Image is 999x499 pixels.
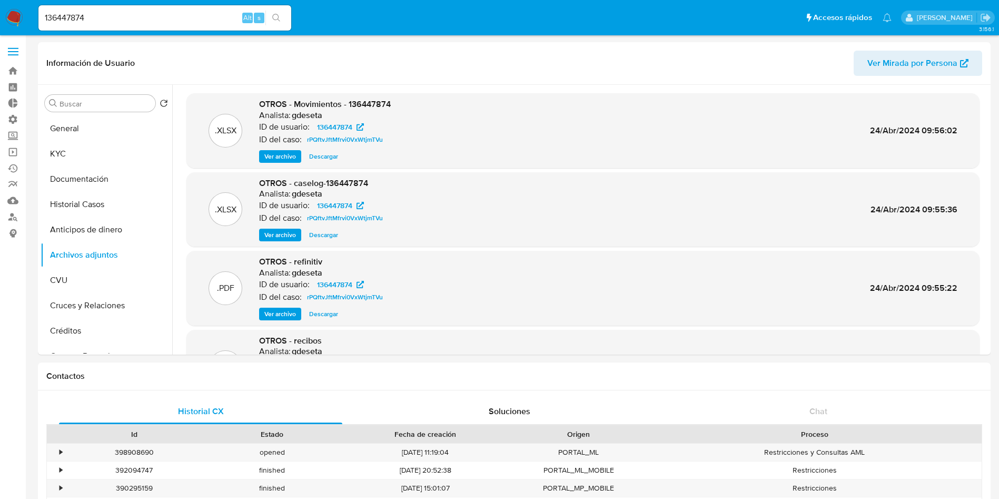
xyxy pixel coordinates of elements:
[870,282,957,294] span: 24/Abr/2024 09:55:22
[259,292,302,302] p: ID del caso:
[292,110,322,121] h6: gdeseta
[243,13,252,23] span: Alt
[917,13,976,23] p: gustavo.deseta@mercadolibre.com
[809,405,827,417] span: Chat
[349,429,502,439] div: Fecha de creación
[304,150,343,163] button: Descargar
[259,177,368,189] span: OTROS - caselog-136447874
[215,204,236,216] p: .XLSX
[259,110,291,121] p: Analista:
[292,268,322,278] h6: gdeseta
[259,256,322,268] span: OTROS - refinitiv
[304,229,343,241] button: Descargar
[259,98,391,110] span: OTROS - Movimientos - 136447874
[648,444,982,461] div: Restricciones y Consultas AML
[41,293,172,318] button: Cruces y Relaciones
[259,268,291,278] p: Analista:
[307,291,383,304] span: rPQftvJftMfrvi0VxWtjmTVu
[304,308,343,320] button: Descargar
[259,134,302,145] p: ID del caso:
[813,12,872,23] span: Accesos rápidos
[341,462,510,479] div: [DATE] 20:52:38
[60,483,62,493] div: •
[41,268,172,293] button: CVU
[309,151,338,162] span: Descargar
[264,151,296,162] span: Ver archivo
[510,480,648,497] div: PORTAL_MP_MOBILE
[259,229,301,241] button: Ver archivo
[65,480,203,497] div: 390295159
[317,121,352,133] span: 136447874
[203,480,341,497] div: finished
[307,133,383,146] span: rPQftvJftMfrvi0VxWtjmTVu
[41,141,172,167] button: KYC
[41,318,172,344] button: Créditos
[309,230,338,240] span: Descargar
[259,335,322,347] span: OTROS - recibos
[65,462,203,479] div: 392094747
[41,217,172,242] button: Anticipos de dinero
[215,125,236,136] p: .XLSX
[854,51,982,76] button: Ver Mirada por Persona
[259,308,301,320] button: Ver archivo
[341,444,510,461] div: [DATE] 11:19:04
[60,465,62,475] div: •
[203,462,341,479] div: finished
[60,99,151,109] input: Buscar
[311,278,370,291] a: 136447874
[259,346,291,357] p: Analista:
[41,167,172,192] button: Documentación
[292,189,322,199] h6: gdeseta
[517,429,640,439] div: Origen
[211,429,334,439] div: Estado
[264,309,296,319] span: Ver archivo
[870,124,957,136] span: 24/Abr/2024 09:56:02
[217,282,234,294] p: .PDF
[867,51,957,76] span: Ver Mirada por Persona
[871,203,957,216] span: 24/Abr/2024 09:55:36
[648,462,982,479] div: Restricciones
[46,371,982,381] h1: Contactos
[41,192,172,217] button: Historial Casos
[264,230,296,240] span: Ver archivo
[311,199,370,212] a: 136447874
[65,444,203,461] div: 398908690
[510,444,648,461] div: PORTAL_ML
[292,346,322,357] h6: gdeseta
[259,122,310,132] p: ID de usuario:
[655,429,974,439] div: Proceso
[160,99,168,111] button: Volver al orden por defecto
[178,405,224,417] span: Historial CX
[648,480,982,497] div: Restricciones
[489,405,530,417] span: Soluciones
[73,429,196,439] div: Id
[317,199,352,212] span: 136447874
[303,212,387,224] a: rPQftvJftMfrvi0VxWtjmTVu
[311,121,370,133] a: 136447874
[259,200,310,211] p: ID de usuario:
[259,150,301,163] button: Ver archivo
[309,309,338,319] span: Descargar
[307,212,383,224] span: rPQftvJftMfrvi0VxWtjmTVu
[510,462,648,479] div: PORTAL_ML_MOBILE
[259,279,310,290] p: ID de usuario:
[980,12,991,23] a: Salir
[259,189,291,199] p: Analista:
[341,480,510,497] div: [DATE] 15:01:07
[49,99,57,107] button: Buscar
[203,444,341,461] div: opened
[303,291,387,304] a: rPQftvJftMfrvi0VxWtjmTVu
[265,11,287,25] button: search-icon
[259,213,302,223] p: ID del caso:
[60,447,62,457] div: •
[258,13,261,23] span: s
[46,58,135,69] h1: Información de Usuario
[883,13,892,22] a: Notificaciones
[41,344,172,369] button: Cuentas Bancarias
[41,116,172,141] button: General
[38,11,291,25] input: Buscar usuario o caso...
[303,133,387,146] a: rPQftvJftMfrvi0VxWtjmTVu
[41,242,172,268] button: Archivos adjuntos
[317,278,352,291] span: 136447874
